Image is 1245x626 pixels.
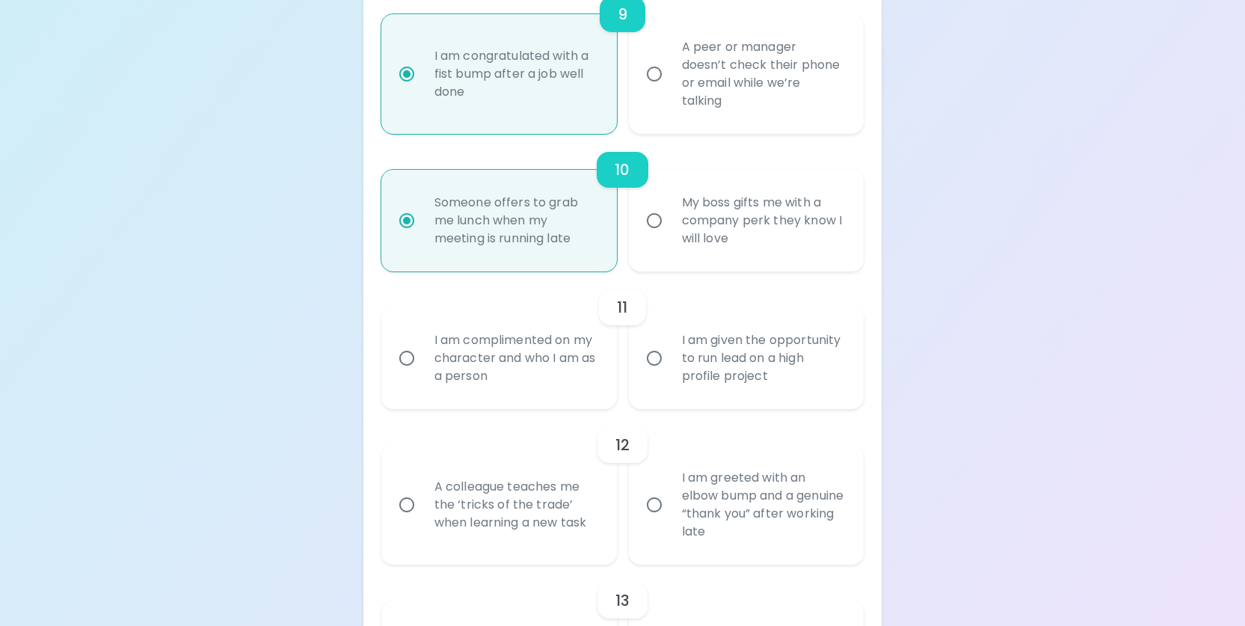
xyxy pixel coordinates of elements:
[618,2,627,26] h6: 9
[670,176,856,266] div: My boss gifts me with a company perk they know I will love
[670,451,856,559] div: I am greeted with an elbow bump and a genuine “thank you” after working late
[422,313,609,403] div: I am complimented on my character and who I am as a person
[422,29,609,119] div: I am congratulated with a fist bump after a job well done
[615,433,630,457] h6: 12
[381,134,864,271] div: choice-group-check
[670,20,856,128] div: A peer or manager doesn’t check their phone or email while we’re talking
[422,460,609,550] div: A colleague teaches me the ‘tricks of the trade’ when learning a new task
[422,176,609,266] div: Someone offers to grab me lunch when my meeting is running late
[670,313,856,403] div: I am given the opportunity to run lead on a high profile project
[617,295,627,319] h6: 11
[615,589,630,613] h6: 13
[381,409,864,565] div: choice-group-check
[381,271,864,409] div: choice-group-check
[615,158,630,182] h6: 10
